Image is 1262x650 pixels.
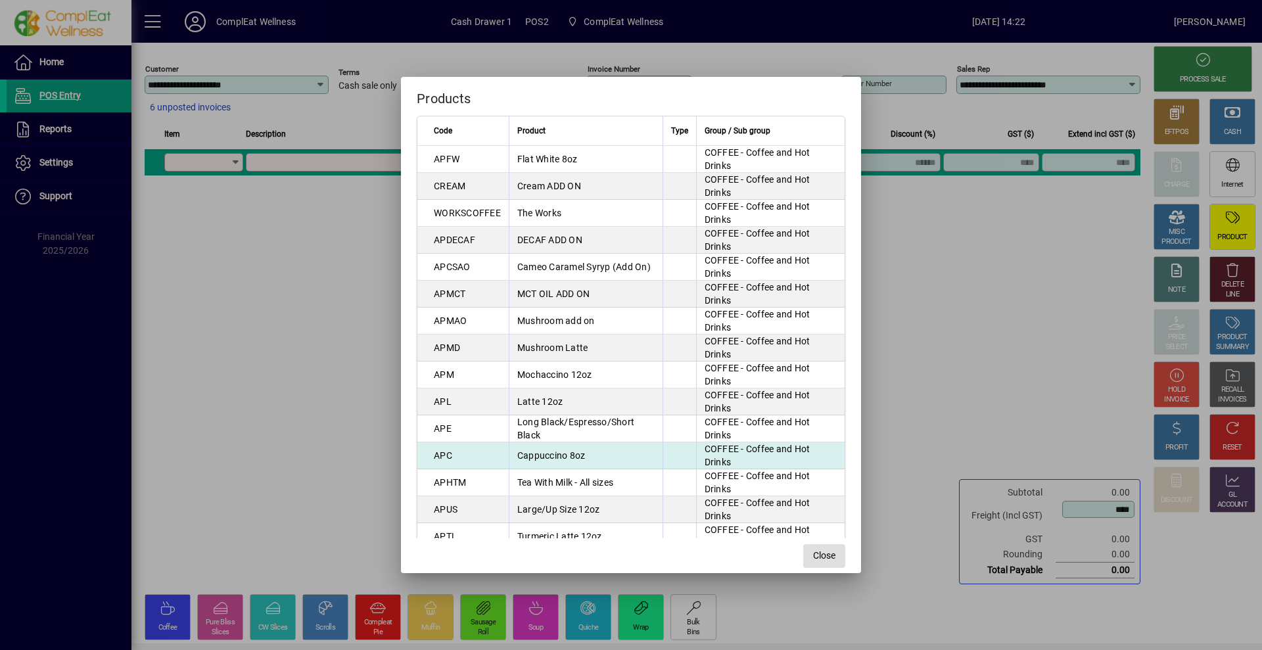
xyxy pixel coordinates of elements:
div: APMD [434,341,460,354]
div: APFW [434,152,459,166]
h2: Products [401,77,861,115]
td: Cameo Caramel Syryp (Add On) [509,254,663,281]
div: APHTM [434,476,466,489]
span: Type [671,124,688,138]
td: COFFEE - Coffee and Hot Drinks [696,173,845,200]
td: Turmeric Latte 12oz [509,523,663,550]
td: Long Black/Espresso/Short Black [509,415,663,442]
td: Cappuccino 8oz [509,442,663,469]
td: COFFEE - Coffee and Hot Drinks [696,415,845,442]
div: APTL [434,530,457,543]
span: Code [434,124,452,138]
div: CREAM [434,179,465,193]
td: COFFEE - Coffee and Hot Drinks [696,388,845,415]
td: Mushroom add on [509,308,663,335]
button: Close [803,544,845,568]
td: The Works [509,200,663,227]
div: APMAO [434,314,467,327]
td: Flat White 8oz [509,146,663,173]
span: Group / Sub group [705,124,770,138]
div: APL [434,395,452,408]
td: COFFEE - Coffee and Hot Drinks [696,469,845,496]
td: COFFEE - Coffee and Hot Drinks [696,227,845,254]
div: APCSAO [434,260,471,273]
td: Mushroom Latte [509,335,663,361]
td: COFFEE - Coffee and Hot Drinks [696,254,845,281]
div: WORKSCOFFEE [434,206,501,220]
td: COFFEE - Coffee and Hot Drinks [696,335,845,361]
td: COFFEE - Coffee and Hot Drinks [696,200,845,227]
td: Mochaccino 12oz [509,361,663,388]
div: APE [434,422,452,435]
td: COFFEE - Coffee and Hot Drinks [696,361,845,388]
td: COFFEE - Coffee and Hot Drinks [696,281,845,308]
div: APMCT [434,287,465,300]
td: Latte 12oz [509,388,663,415]
div: APUS [434,503,457,516]
div: APM [434,368,454,381]
td: COFFEE - Coffee and Hot Drinks [696,308,845,335]
span: Product [517,124,546,138]
div: APC [434,449,452,462]
div: APDECAF [434,233,475,246]
span: Close [813,549,835,563]
td: COFFEE - Coffee and Hot Drinks [696,496,845,523]
td: COFFEE - Coffee and Hot Drinks [696,442,845,469]
td: COFFEE - Coffee and Hot Drinks [696,146,845,173]
td: Cream ADD ON [509,173,663,200]
td: MCT OIL ADD ON [509,281,663,308]
td: DECAF ADD ON [509,227,663,254]
td: COFFEE - Coffee and Hot Drinks [696,523,845,550]
td: Large/Up Size 12oz [509,496,663,523]
td: Tea With Milk - All sizes [509,469,663,496]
